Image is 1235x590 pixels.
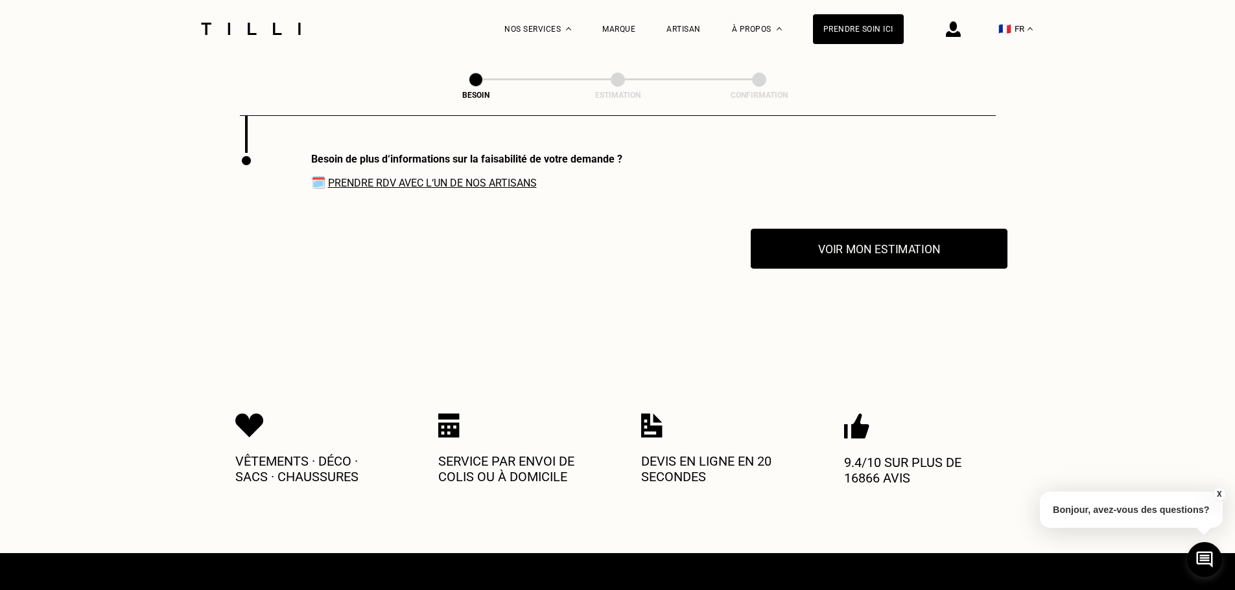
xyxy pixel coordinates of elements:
[235,413,264,438] img: Icon
[328,177,537,189] a: Prendre RDV avec l‘un de nos artisans
[1028,27,1033,30] img: menu déroulant
[438,413,460,438] img: Icon
[694,91,824,100] div: Confirmation
[844,455,1000,486] p: 9.4/10 sur plus de 16866 avis
[844,413,869,439] img: Icon
[553,91,683,100] div: Estimation
[666,25,701,34] a: Artisan
[438,453,594,484] p: Service par envoi de colis ou à domicile
[813,14,904,44] a: Prendre soin ici
[641,453,797,484] p: Devis en ligne en 20 secondes
[946,21,961,37] img: icône connexion
[235,453,391,484] p: Vêtements · Déco · Sacs · Chaussures
[751,229,1007,269] button: Voir mon estimation
[311,176,622,189] span: 🗓️
[1212,487,1225,501] button: X
[777,27,782,30] img: Menu déroulant à propos
[196,23,305,35] img: Logo du service de couturière Tilli
[641,413,663,438] img: Icon
[411,91,541,100] div: Besoin
[602,25,635,34] a: Marque
[311,153,622,165] div: Besoin de plus d‘informations sur la faisabilité de votre demande ?
[998,23,1011,35] span: 🇫🇷
[566,27,571,30] img: Menu déroulant
[1040,492,1223,528] p: Bonjour, avez-vous des questions?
